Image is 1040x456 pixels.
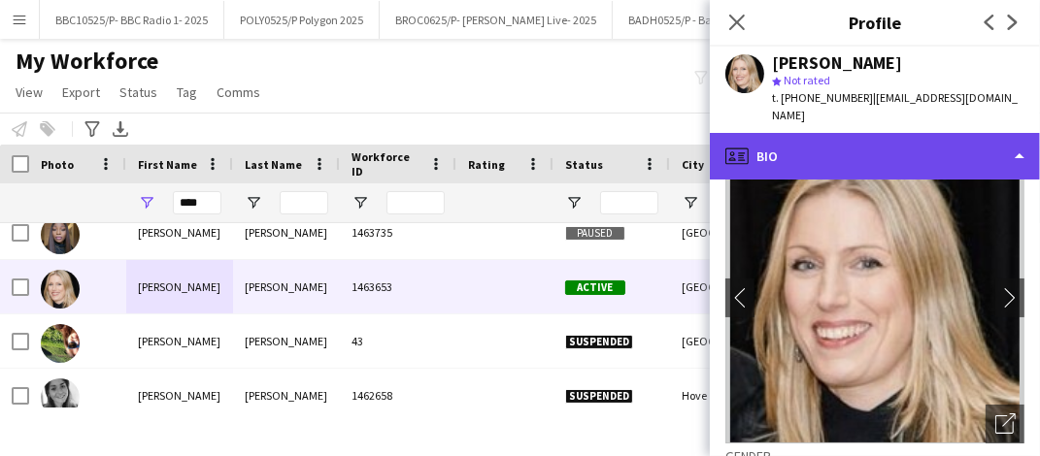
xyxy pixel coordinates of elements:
span: Active [565,280,625,295]
button: POLY0525/P Polygon 2025 [224,1,380,39]
div: [PERSON_NAME] [126,260,233,313]
button: BBC10525/P- BBC Radio 1- 2025 [40,1,224,39]
app-action-btn: Advanced filters [81,117,104,141]
div: Bio [710,133,1040,179]
div: [GEOGRAPHIC_DATA] [670,314,787,368]
img: Kehinde Mary Akeke [41,215,80,254]
span: Suspended [565,389,633,404]
span: Paused [565,226,625,241]
h3: Profile [710,10,1040,35]
span: City [682,157,704,172]
span: Comms [217,83,260,101]
a: Status [112,80,165,105]
div: 1463735 [340,206,456,259]
a: Export [54,80,108,105]
img: Mary Burt [41,270,80,309]
input: Status Filter Input [600,191,658,214]
div: [GEOGRAPHIC_DATA] [670,260,787,313]
div: [GEOGRAPHIC_DATA] [670,206,787,259]
div: Open photos pop-in [986,405,1024,443]
a: Tag [169,80,205,105]
div: Hove [670,369,787,422]
button: Open Filter Menu [565,194,583,212]
img: Crew avatar or photo [725,152,1024,443]
span: t. [PHONE_NUMBER] [772,90,873,105]
button: Open Filter Menu [352,194,369,212]
input: Last Name Filter Input [280,191,328,214]
img: Mary Bywater [41,324,80,363]
a: View [8,80,50,105]
div: [PERSON_NAME] [126,369,233,422]
button: Open Filter Menu [682,194,699,212]
button: Open Filter Menu [138,194,155,212]
button: BROC0625/P- [PERSON_NAME] Live- 2025 [380,1,613,39]
div: [PERSON_NAME] [772,54,902,72]
div: [PERSON_NAME] [233,260,340,313]
span: Photo [41,157,74,172]
div: [PERSON_NAME] [233,369,340,422]
div: [PERSON_NAME] [126,314,233,368]
button: Open Filter Menu [245,194,262,212]
span: Export [62,83,100,101]
span: Status [565,157,603,172]
div: [PERSON_NAME] [233,314,340,368]
span: Rating [468,157,505,172]
div: 43 [340,314,456,368]
span: Workforce ID [352,149,421,179]
span: Tag [177,83,197,101]
app-action-btn: Export XLSX [109,117,132,141]
span: My Workforce [16,47,158,76]
span: | [EMAIL_ADDRESS][DOMAIN_NAME] [772,90,1018,122]
div: [PERSON_NAME] [126,206,233,259]
span: First Name [138,157,197,172]
span: Last Name [245,157,302,172]
input: First Name Filter Input [173,191,221,214]
span: Not rated [784,73,830,87]
input: Workforce ID Filter Input [386,191,445,214]
div: 1463653 [340,260,456,313]
a: Comms [209,80,268,105]
img: Mary Elkin [41,378,80,417]
div: 1462658 [340,369,456,422]
span: Suspended [565,335,633,349]
span: Status [119,83,157,101]
div: [PERSON_NAME] [233,206,340,259]
span: View [16,83,43,101]
button: BADH0525/P - Badminton Horse Trials - 2025 [613,1,862,39]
